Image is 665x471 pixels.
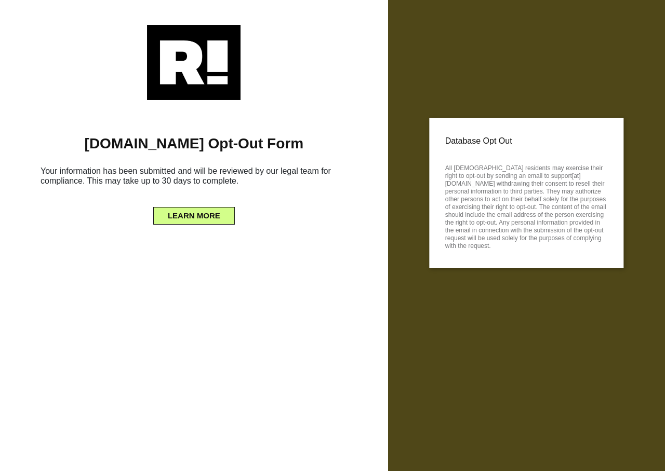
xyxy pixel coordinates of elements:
[445,161,608,250] p: All [DEMOGRAPHIC_DATA] residents may exercise their right to opt-out by sending an email to suppo...
[153,207,235,225] button: LEARN MORE
[153,209,235,217] a: LEARN MORE
[445,133,608,149] p: Database Opt Out
[147,25,241,100] img: Retention.com
[16,135,373,153] h1: [DOMAIN_NAME] Opt-Out Form
[16,162,373,194] h6: Your information has been submitted and will be reviewed by our legal team for compliance. This m...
